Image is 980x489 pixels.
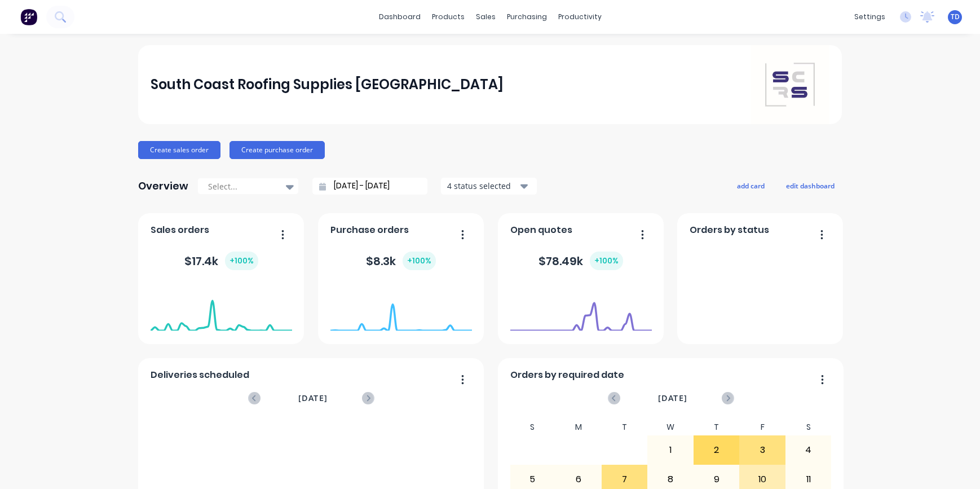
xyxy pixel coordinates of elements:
[426,8,470,25] div: products
[751,45,829,124] img: South Coast Roofing Supplies Southern Highlands
[690,223,769,237] span: Orders by status
[553,8,607,25] div: productivity
[647,419,694,435] div: W
[441,178,537,195] button: 4 status selected
[184,252,258,270] div: $ 17.4k
[730,178,772,193] button: add card
[658,392,687,404] span: [DATE]
[779,178,842,193] button: edit dashboard
[740,436,785,464] div: 3
[151,73,504,96] div: South Coast Roofing Supplies [GEOGRAPHIC_DATA]
[447,180,518,192] div: 4 status selected
[590,252,623,270] div: + 100 %
[298,392,328,404] span: [DATE]
[739,419,785,435] div: F
[510,223,572,237] span: Open quotes
[951,12,960,22] span: TD
[602,419,648,435] div: T
[849,8,891,25] div: settings
[366,252,436,270] div: $ 8.3k
[538,252,623,270] div: $ 78.49k
[151,223,209,237] span: Sales orders
[330,223,409,237] span: Purchase orders
[501,8,553,25] div: purchasing
[785,419,832,435] div: S
[648,436,693,464] div: 1
[510,419,556,435] div: S
[138,141,220,159] button: Create sales order
[403,252,436,270] div: + 100 %
[138,175,188,197] div: Overview
[555,419,602,435] div: M
[20,8,37,25] img: Factory
[786,436,831,464] div: 4
[225,252,258,270] div: + 100 %
[470,8,501,25] div: sales
[229,141,325,159] button: Create purchase order
[694,436,739,464] div: 2
[373,8,426,25] a: dashboard
[694,419,740,435] div: T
